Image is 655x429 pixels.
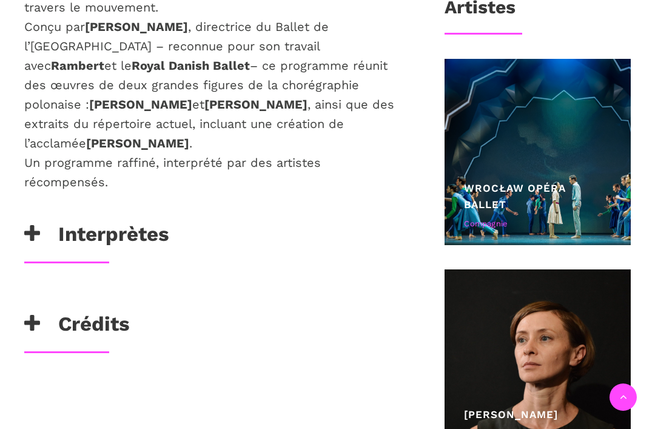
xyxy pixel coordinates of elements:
[51,58,104,73] strong: Rambert
[464,182,566,211] a: Wrocław Opéra Ballet
[204,97,307,112] strong: [PERSON_NAME]
[464,218,611,231] div: Compagnie
[132,58,250,73] strong: Royal Danish Ballet
[85,19,188,34] strong: [PERSON_NAME]
[24,312,130,342] h3: Crédits
[89,97,192,112] strong: [PERSON_NAME]
[464,408,558,421] a: [PERSON_NAME]
[24,222,169,252] h3: Interprètes
[86,136,189,150] strong: [PERSON_NAME]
